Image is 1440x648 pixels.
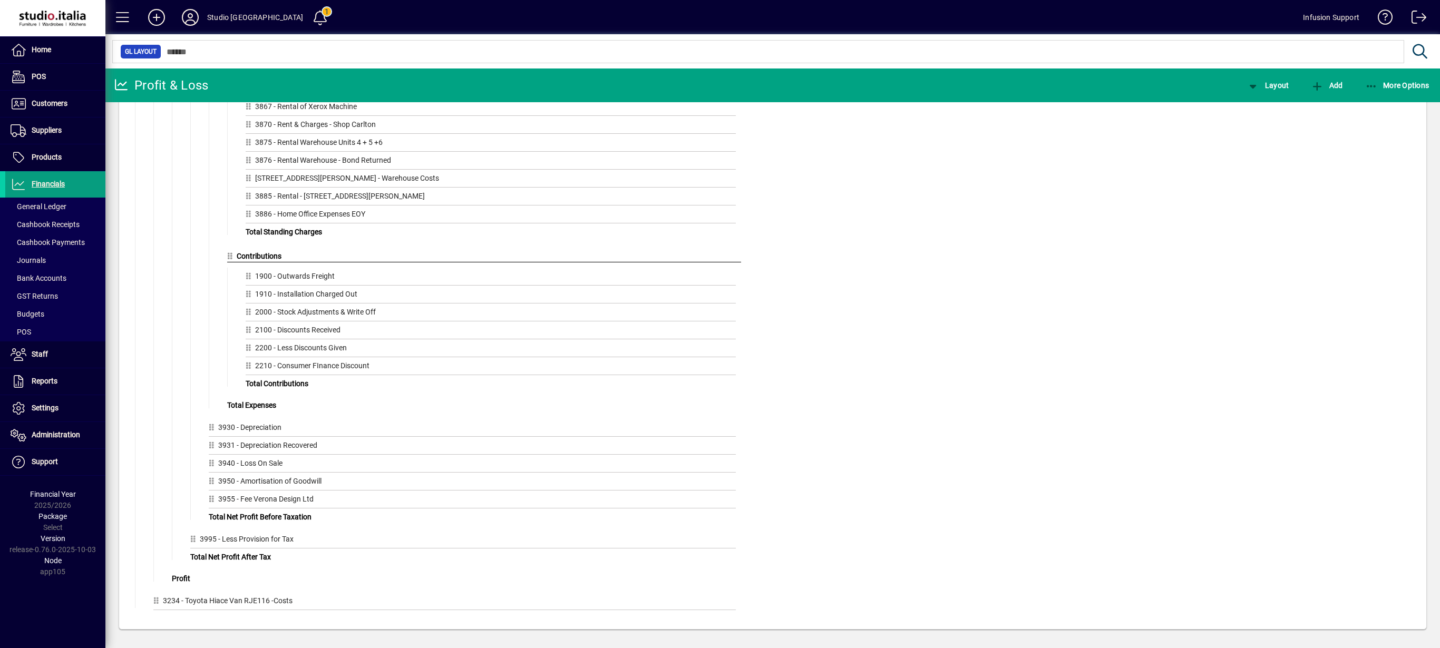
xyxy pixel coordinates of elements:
span: Products [32,153,62,161]
div: 3234 - Toyota Hiace Van RJE116 -Costs [153,595,736,610]
span: Layout [1247,81,1289,90]
span: Administration [32,430,80,439]
span: More Options [1365,81,1429,90]
a: Budgets [5,305,105,323]
span: Package [38,512,67,521]
div: 3930 - Depreciation [209,422,736,437]
div: 3995 - Less Provision for Tax [190,534,736,548]
span: Node [44,556,62,565]
app-page-header-button: View chart layout [1235,76,1300,95]
a: Cashbook Payments [5,233,105,251]
span: Home [32,45,51,54]
span: Total Expenses [227,401,276,409]
div: Studio [GEOGRAPHIC_DATA] [207,9,303,26]
a: Products [5,144,105,171]
div: 1900 - Outwards Freight [246,271,736,286]
div: 3867 - Rental of Xerox Machine [246,101,736,116]
a: Reports [5,368,105,395]
button: Add [1308,76,1345,95]
span: Support [32,457,58,466]
button: Layout [1244,76,1291,95]
a: Logout [1404,2,1427,36]
div: Infusion Support [1303,9,1359,26]
div: Profit & Loss [113,77,208,94]
a: Customers [5,91,105,117]
span: POS [32,72,46,81]
a: Support [5,449,105,475]
button: Profile [173,8,207,27]
a: Settings [5,395,105,421]
div: 3950 - Amortisation of Goodwill [209,476,736,490]
a: General Ledger [5,198,105,215]
a: Journals [5,251,105,269]
div: 3870 - Rent & Charges - Shop Carlton [246,119,736,134]
a: Bank Accounts [5,269,105,287]
span: General Ledger [11,202,66,211]
span: Total Net Profit After Tax [190,553,271,561]
div: 3885 - Rental - [STREET_ADDRESS][PERSON_NAME] [246,191,736,205]
div: 2100 - Discounts Received [246,325,736,339]
div: 3955 - Fee Verona Design Ltd [209,494,736,508]
span: Budgets [11,310,44,318]
a: POS [5,323,105,341]
span: Journals [11,256,46,264]
a: Suppliers [5,117,105,144]
span: Reports [32,377,57,385]
span: Version [41,534,65,543]
a: Home [5,37,105,63]
span: Customers [32,99,67,107]
span: Financials [32,180,65,188]
a: Staff [5,341,105,368]
span: Total Standing Charges [246,228,322,236]
a: Knowledge Base [1370,2,1393,36]
span: Staff [32,350,48,358]
span: Total Net Profit Before Taxation [209,513,312,521]
span: Cashbook Receipts [11,220,80,229]
span: Profit [172,574,190,583]
div: 3876 - Rental Warehouse - Bond Returned [246,155,736,170]
button: Add [140,8,173,27]
a: Cashbook Receipts [5,215,105,233]
a: Administration [5,422,105,448]
div: 3940 - Loss On Sale [209,458,736,473]
div: 2210 - Consumer FInance Discount [246,360,736,375]
span: Financial Year [30,490,76,498]
button: More Options [1363,76,1432,95]
div: 3931 - Depreciation Recovered [209,440,736,455]
span: Total Contributions [246,379,308,388]
div: 1910 - Installation Charged Out [246,289,736,303]
div: [STREET_ADDRESS][PERSON_NAME] - Warehouse Costs [246,173,736,188]
span: Add [1311,81,1342,90]
div: 3875 - Rental Warehouse Units 4 + 5 +6 [246,137,736,152]
span: GL Layout [125,46,157,57]
span: Cashbook Payments [11,238,85,247]
span: Suppliers [32,126,62,134]
div: 3886 - Home Office Expenses EOY [246,209,736,223]
a: POS [5,64,105,90]
span: Settings [32,404,59,412]
span: Bank Accounts [11,274,66,282]
span: POS [11,328,31,336]
div: 2200 - Less Discounts Given [246,342,736,357]
span: Contributions [237,252,281,260]
a: GST Returns [5,287,105,305]
span: GST Returns [11,292,58,300]
div: 2000 - Stock Adjustments & Write Off [246,307,736,321]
